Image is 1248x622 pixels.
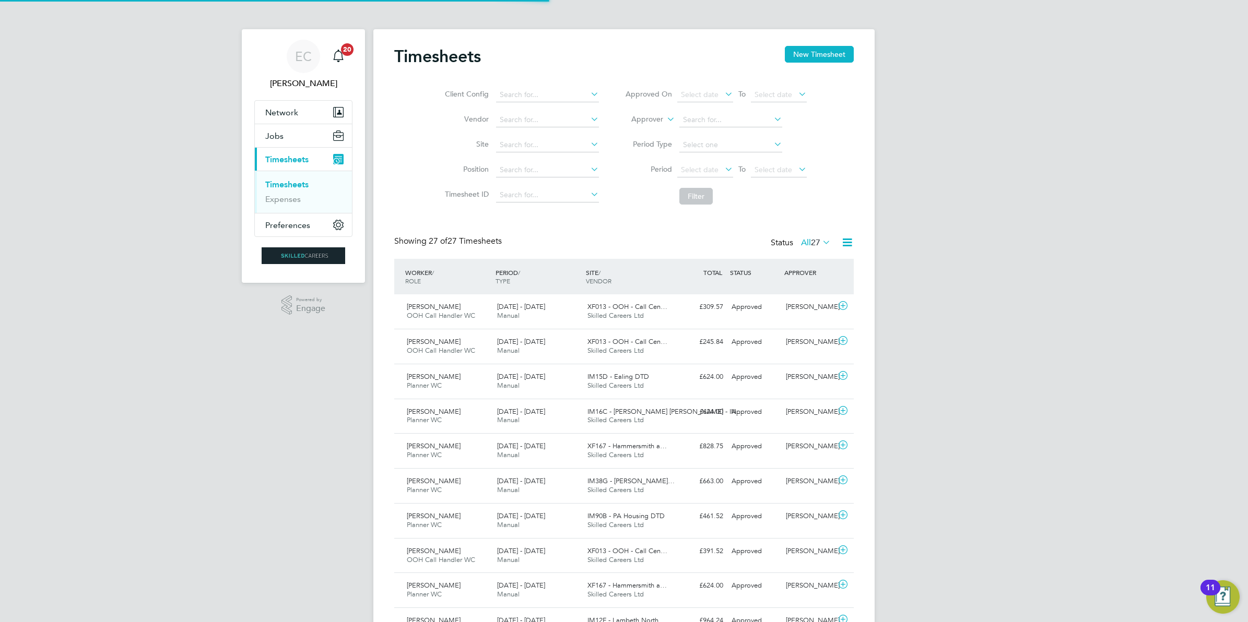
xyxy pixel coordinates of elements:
[587,372,649,381] span: IM15D - Ealing DTD
[255,124,352,147] button: Jobs
[1206,580,1240,614] button: Open Resource Center, 11 new notifications
[625,164,672,174] label: Period
[255,101,352,124] button: Network
[265,194,301,204] a: Expenses
[407,511,461,520] span: [PERSON_NAME]
[598,268,601,277] span: /
[679,188,713,205] button: Filter
[493,263,583,290] div: PERIOD
[442,114,489,124] label: Vendor
[442,89,489,99] label: Client Config
[497,590,520,599] span: Manual
[265,131,284,141] span: Jobs
[673,577,727,594] div: £624.00
[735,87,749,101] span: To
[403,263,493,290] div: WORKER
[811,237,820,248] span: 27
[405,277,421,285] span: ROLE
[782,543,836,560] div: [PERSON_NAME]
[587,590,644,599] span: Skilled Careers Ltd
[407,546,461,555] span: [PERSON_NAME]
[407,441,461,450] span: [PERSON_NAME]
[407,590,442,599] span: Planner WC
[407,555,475,564] span: OOH Call Handler WC
[727,438,782,455] div: Approved
[407,476,461,485] span: [PERSON_NAME]
[782,368,836,386] div: [PERSON_NAME]
[265,154,309,164] span: Timesheets
[782,473,836,490] div: [PERSON_NAME]
[673,298,727,316] div: £309.57
[341,43,354,56] span: 20
[625,89,672,99] label: Approved On
[727,403,782,421] div: Approved
[727,473,782,490] div: Approved
[407,302,461,311] span: [PERSON_NAME]
[587,311,644,320] span: Skilled Careers Ltd
[497,476,545,485] span: [DATE] - [DATE]
[262,247,345,264] img: skilledcareers-logo-retina.png
[727,263,782,282] div: STATUS
[497,372,545,381] span: [DATE] - [DATE]
[497,520,520,529] span: Manual
[497,441,545,450] span: [DATE] - [DATE]
[782,508,836,525] div: [PERSON_NAME]
[673,368,727,386] div: £624.00
[328,40,349,73] a: 20
[265,220,310,230] span: Preferences
[587,520,644,529] span: Skilled Careers Ltd
[681,90,719,99] span: Select date
[296,295,325,304] span: Powered by
[782,577,836,594] div: [PERSON_NAME]
[727,298,782,316] div: Approved
[673,333,727,351] div: £245.84
[727,508,782,525] div: Approved
[587,415,644,424] span: Skilled Careers Ltd
[407,485,442,494] span: Planner WC
[497,450,520,459] span: Manual
[407,415,442,424] span: Planner WC
[497,337,545,346] span: [DATE] - [DATE]
[782,438,836,455] div: [PERSON_NAME]
[497,485,520,494] span: Manual
[587,381,644,390] span: Skilled Careers Ltd
[497,302,545,311] span: [DATE] - [DATE]
[755,90,792,99] span: Select date
[496,163,599,177] input: Search for...
[442,139,489,149] label: Site
[727,577,782,594] div: Approved
[254,40,352,90] a: EC[PERSON_NAME]
[518,268,520,277] span: /
[255,171,352,213] div: Timesheets
[407,346,475,355] span: OOH Call Handler WC
[407,311,475,320] span: OOH Call Handler WC
[497,381,520,390] span: Manual
[394,46,481,67] h2: Timesheets
[673,473,727,490] div: £663.00
[281,295,326,315] a: Powered byEngage
[587,511,665,520] span: IM90B - PA Housing DTD
[673,403,727,421] div: £624.00
[727,368,782,386] div: Approved
[407,372,461,381] span: [PERSON_NAME]
[496,113,599,127] input: Search for...
[727,333,782,351] div: Approved
[785,46,854,63] button: New Timesheet
[587,407,743,416] span: IM16C - [PERSON_NAME] [PERSON_NAME] - IN…
[442,164,489,174] label: Position
[703,268,722,277] span: TOTAL
[394,236,504,247] div: Showing
[1206,588,1215,601] div: 11
[587,302,667,311] span: XF013 - OOH - Call Cen…
[673,543,727,560] div: £391.52
[587,450,644,459] span: Skilled Careers Ltd
[616,114,663,125] label: Approver
[587,441,667,450] span: XF167 - Hammersmith a…
[727,543,782,560] div: Approved
[782,403,836,421] div: [PERSON_NAME]
[587,581,667,590] span: XF167 - Hammersmith a…
[496,88,599,102] input: Search for...
[407,520,442,529] span: Planner WC
[255,148,352,171] button: Timesheets
[429,236,448,246] span: 27 of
